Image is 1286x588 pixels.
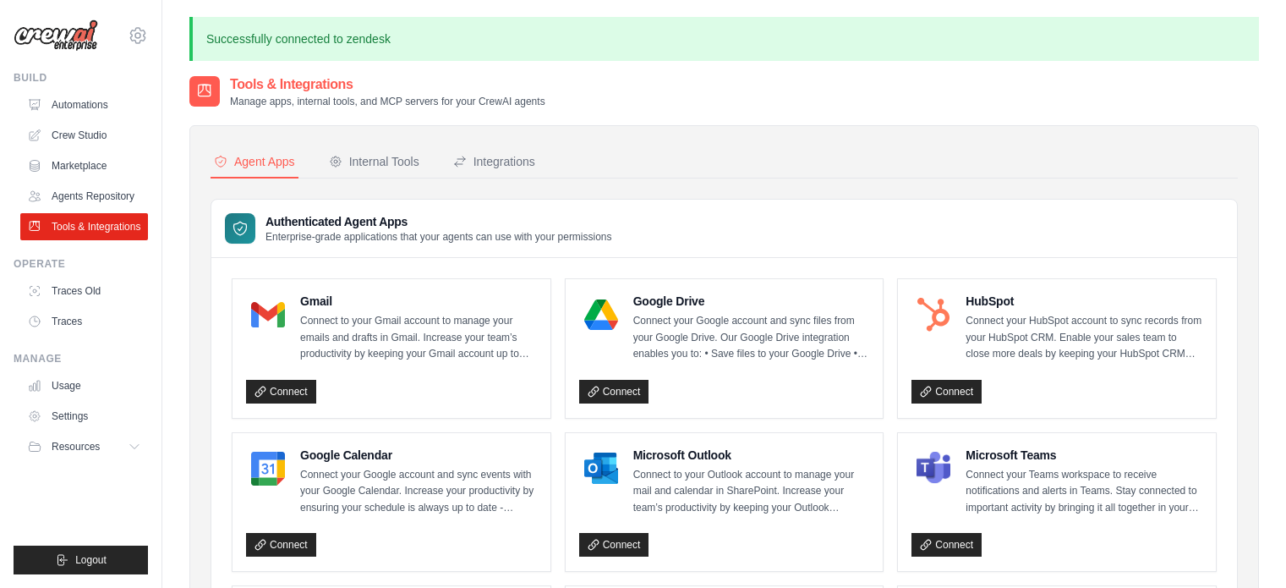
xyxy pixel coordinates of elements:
[214,153,295,170] div: Agent Apps
[230,95,545,108] p: Manage apps, internal tools, and MCP servers for your CrewAI agents
[230,74,545,95] h2: Tools & Integrations
[633,313,870,363] p: Connect your Google account and sync files from your Google Drive. Our Google Drive integration e...
[20,278,148,305] a: Traces Old
[584,452,618,486] img: Microsoft Outlook Logo
[911,533,982,557] a: Connect
[633,293,870,310] h4: Google Drive
[20,213,148,240] a: Tools & Integrations
[14,546,148,574] button: Logout
[579,380,649,404] a: Connect
[52,440,100,453] span: Resources
[300,313,537,363] p: Connect to your Gmail account to manage your emails and drafts in Gmail. Increase your team’s pro...
[633,447,870,464] h4: Microsoft Outlook
[265,230,612,244] p: Enterprise-grade applications that your agents can use with your permissions
[966,447,1202,464] h4: Microsoft Teams
[251,298,285,332] img: Gmail Logo
[20,91,148,118] a: Automations
[917,298,950,332] img: HubSpot Logo
[579,533,649,557] a: Connect
[300,447,537,464] h4: Google Calendar
[326,146,423,179] button: Internal Tools
[14,19,98,52] img: Logo
[211,146,298,179] button: Agent Apps
[246,533,316,557] a: Connect
[20,403,148,430] a: Settings
[450,146,539,179] button: Integrations
[20,433,148,460] button: Resources
[633,467,870,517] p: Connect to your Outlook account to manage your mail and calendar in SharePoint. Increase your tea...
[14,257,148,271] div: Operate
[966,313,1202,363] p: Connect your HubSpot account to sync records from your HubSpot CRM. Enable your sales team to clo...
[14,352,148,365] div: Manage
[917,452,950,486] img: Microsoft Teams Logo
[189,17,1259,61] p: Successfully connected to zendesk
[966,293,1202,310] h4: HubSpot
[966,467,1202,517] p: Connect your Teams workspace to receive notifications and alerts in Teams. Stay connected to impo...
[20,308,148,335] a: Traces
[329,153,419,170] div: Internal Tools
[20,372,148,399] a: Usage
[20,122,148,149] a: Crew Studio
[251,452,285,486] img: Google Calendar Logo
[20,152,148,179] a: Marketplace
[300,467,537,517] p: Connect your Google account and sync events with your Google Calendar. Increase your productivity...
[14,71,148,85] div: Build
[75,553,107,567] span: Logout
[265,213,612,230] h3: Authenticated Agent Apps
[20,183,148,210] a: Agents Repository
[584,298,618,332] img: Google Drive Logo
[453,153,535,170] div: Integrations
[911,380,982,404] a: Connect
[246,380,316,404] a: Connect
[300,293,537,310] h4: Gmail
